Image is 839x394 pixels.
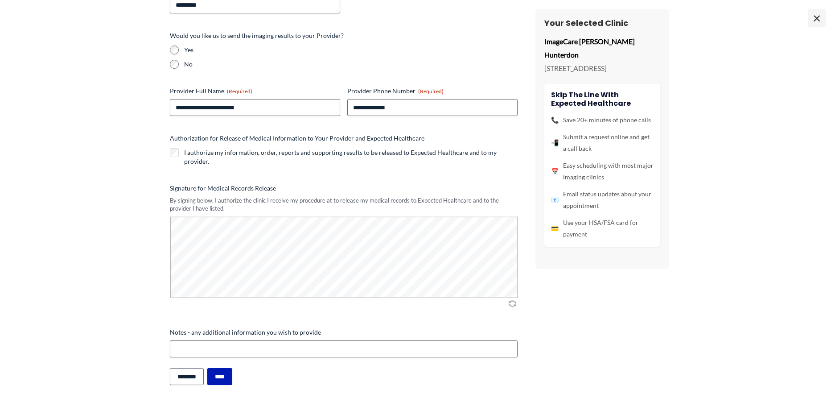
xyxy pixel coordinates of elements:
span: 📞 [551,114,559,126]
div: By signing below, I authorize the clinic I receive my procedure at to release my medical records ... [170,196,518,213]
span: 📲 [551,137,559,149]
span: 💳 [551,223,559,234]
span: 📅 [551,166,559,177]
span: × [808,9,826,27]
li: Email status updates about your appointment [551,188,654,212]
p: ImageCare [PERSON_NAME] Hunterdon [544,35,660,61]
span: (Required) [418,88,444,95]
label: Provider Phone Number [347,87,518,95]
span: (Required) [227,88,252,95]
label: No [184,60,518,69]
legend: Would you like us to send the imaging results to your Provider? [170,31,344,40]
label: Yes [184,46,518,54]
legend: Authorization for Release of Medical Information to Your Provider and Expected Healthcare [170,134,424,143]
li: Submit a request online and get a call back [551,131,654,154]
label: Provider Full Name [170,87,340,95]
label: Notes - any additional information you wish to provide [170,328,518,337]
p: [STREET_ADDRESS] [544,62,660,75]
label: Signature for Medical Records Release [170,184,518,193]
h3: Your Selected Clinic [544,18,660,28]
span: 📧 [551,194,559,206]
li: Use your HSA/FSA card for payment [551,217,654,240]
li: Save 20+ minutes of phone calls [551,114,654,126]
h4: Skip the line with Expected Healthcare [551,91,654,108]
img: Clear Signature [507,299,518,308]
label: I authorize my information, order, reports and supporting results to be released to Expected Heal... [184,148,518,166]
li: Easy scheduling with most major imaging clinics [551,160,654,183]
